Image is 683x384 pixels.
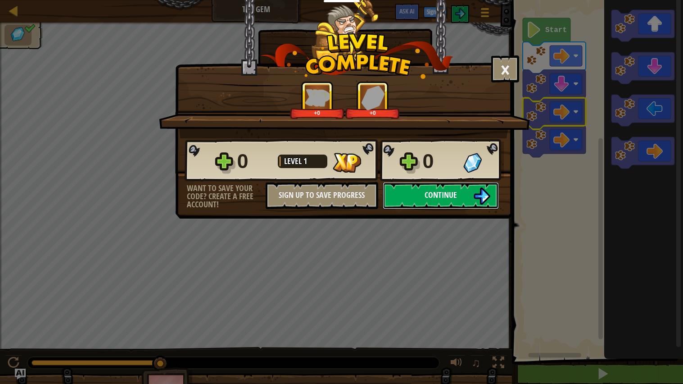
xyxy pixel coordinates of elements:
img: Gems Gained [362,85,385,110]
span: Continue [425,189,457,201]
img: Continue [473,187,490,205]
img: XP Gained [305,89,330,106]
div: +0 [292,110,343,116]
img: level_complete.png [260,33,453,79]
div: Want to save your code? Create a free account! [187,184,266,209]
span: Level [284,155,303,167]
button: Sign Up to Save Progress [266,182,378,209]
div: +0 [347,110,398,116]
div: 0 [237,147,272,176]
span: 1 [303,155,307,167]
img: XP Gained [333,153,361,173]
button: Continue [383,182,499,209]
button: × [491,55,519,82]
div: 0 [423,147,458,176]
img: Gems Gained [463,153,482,173]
